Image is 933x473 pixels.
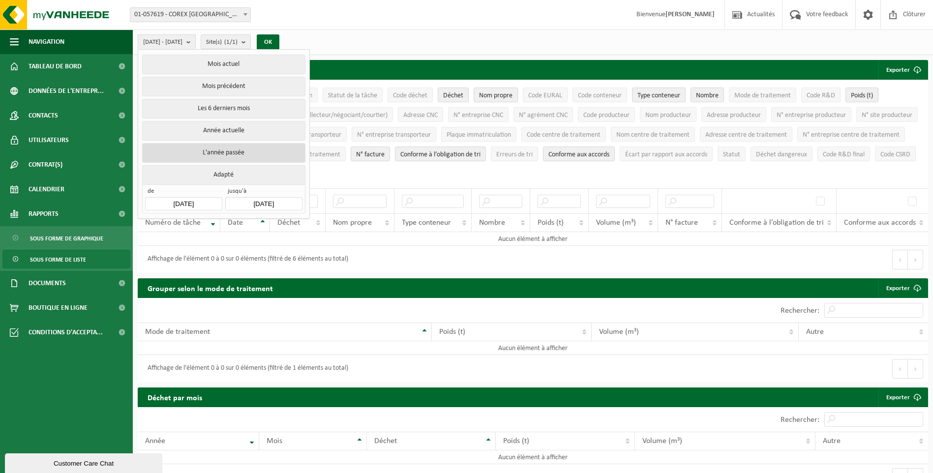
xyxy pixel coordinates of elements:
button: N° site producteurN° site producteur : Activate to sort [856,107,918,122]
label: Rechercher: [781,307,819,315]
button: Mode de traitementMode de traitement: Activate to sort [729,88,796,102]
button: Nom CNC (collecteur/négociant/courtier)Nom CNC (collecteur/négociant/courtier): Activate to sort [269,107,393,122]
span: Adresse producteur [707,112,761,119]
span: Utilisateurs [29,128,69,152]
span: N° facture [356,151,385,158]
span: Calendrier [29,177,64,202]
button: Nom producteurNom producteur: Activate to sort [640,107,696,122]
button: Nom propreNom propre: Activate to sort [474,88,518,102]
span: Nom propre [333,219,372,227]
span: N° entreprise centre de traitement [803,131,900,139]
button: Previous [892,250,908,269]
span: Écart par rapport aux accords [625,151,707,158]
span: Mois [267,437,282,445]
span: Données de l'entrepr... [29,79,104,103]
iframe: chat widget [5,451,164,473]
button: Écart par rapport aux accordsÉcart par rapport aux accords: Activate to sort [620,147,713,161]
span: N° site producteur [862,112,912,119]
td: Aucun élément à afficher [138,341,928,355]
button: Adresse transporteurAdresse transporteur: Activate to sort [277,127,347,142]
button: Code CSRDCode CSRD: Activate to sort [875,147,916,161]
span: Conforme à l’obligation de tri [729,219,824,227]
span: Numéro de tâche [145,219,201,227]
span: Date [228,219,243,227]
button: Erreurs de triErreurs de tri: Activate to sort [491,147,538,161]
span: Code EURAL [528,92,562,99]
button: Adresse CNCAdresse CNC: Activate to sort [398,107,443,122]
span: Code déchet [393,92,427,99]
span: Déchet [277,219,300,227]
span: Code CSRD [880,151,910,158]
span: Adresse centre de traitement [705,131,787,139]
button: N° entreprise producteurN° entreprise producteur: Activate to sort [771,107,851,122]
span: Conforme à l’obligation de tri [400,151,481,158]
span: Contacts [29,103,58,128]
span: Poids (t) [503,437,529,445]
span: N° entreprise producteur [777,112,846,119]
span: Plaque immatriculation [447,131,511,139]
span: Code R&D [807,92,835,99]
h2: Déchet par mois [138,387,212,407]
button: Code centre de traitementCode centre de traitement: Activate to sort [521,127,606,142]
span: Code conteneur [578,92,622,99]
span: Poids (t) [538,219,564,227]
span: Autre [823,437,841,445]
span: 01-057619 - COREX FRANCE - LEERS [130,8,250,22]
span: Statut de la tâche [328,92,377,99]
button: Conforme aux accords : Activate to sort [543,147,615,161]
button: NombreNombre: Activate to sort [691,88,724,102]
span: Volume (m³) [642,437,682,445]
span: Volume (m³) [599,328,639,336]
button: [DATE] - [DATE] [138,34,196,49]
span: de [145,187,222,197]
span: Contrat(s) [29,152,62,177]
button: Année actuelle [142,121,305,141]
button: Mois actuel [142,55,305,74]
td: Aucun élément à afficher [138,232,928,246]
button: StatutStatut: Activate to sort [718,147,746,161]
span: N° entreprise CNC [453,112,503,119]
button: Nom centre de traitementNom centre de traitement: Activate to sort [611,127,695,142]
button: OK [257,34,279,50]
span: Conforme aux accords [844,219,916,227]
button: Next [908,359,923,379]
button: N° entreprise CNCN° entreprise CNC: Activate to sort [448,107,509,122]
span: Nombre [479,219,505,227]
button: Code déchetCode déchet: Activate to sort [388,88,433,102]
button: Adapté [142,165,305,184]
button: N° entreprise centre de traitementN° entreprise centre de traitement: Activate to sort [797,127,905,142]
span: Adresse transporteur [283,131,341,139]
span: N° facture [665,219,698,227]
button: Code conteneurCode conteneur: Activate to sort [572,88,627,102]
button: Statut de la tâcheStatut de la tâche: Activate to sort [323,88,383,102]
a: Exporter [878,278,927,298]
span: Tableau de bord [29,54,82,79]
span: Mode de traitement [145,328,210,336]
button: DéchetDéchet: Activate to sort [438,88,469,102]
h2: Grouper selon le mode de traitement [138,278,283,297]
span: Code R&D final [823,151,865,158]
button: Code R&DCode R&amp;D: Activate to sort [801,88,841,102]
button: Code EURALCode EURAL: Activate to sort [523,88,568,102]
span: Statut [723,151,740,158]
span: Conforme aux accords [548,151,609,158]
button: Exporter [878,60,927,80]
span: Déchet [374,437,397,445]
button: Poids (t)Poids (t): Activate to sort [845,88,878,102]
span: Site(s) [206,35,238,50]
a: Exporter [878,387,927,407]
div: Affichage de l'élément 0 à 0 sur 0 éléments (filtré de 1 éléments au total) [143,360,348,378]
button: Les 6 derniers mois [142,99,305,118]
label: Rechercher: [781,416,819,424]
span: [DATE] - [DATE] [143,35,182,50]
strong: [PERSON_NAME] [665,11,715,18]
span: Navigation [29,30,64,54]
span: Mode de traitement [734,92,791,99]
button: Type conteneurType conteneur: Activate to sort [632,88,686,102]
button: Déchet dangereux : Activate to sort [751,147,813,161]
button: N° factureN° facture: Activate to sort [351,147,390,161]
span: Déchet [443,92,463,99]
span: 01-057619 - COREX FRANCE - LEERS [130,7,251,22]
count: (1/1) [224,39,238,45]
